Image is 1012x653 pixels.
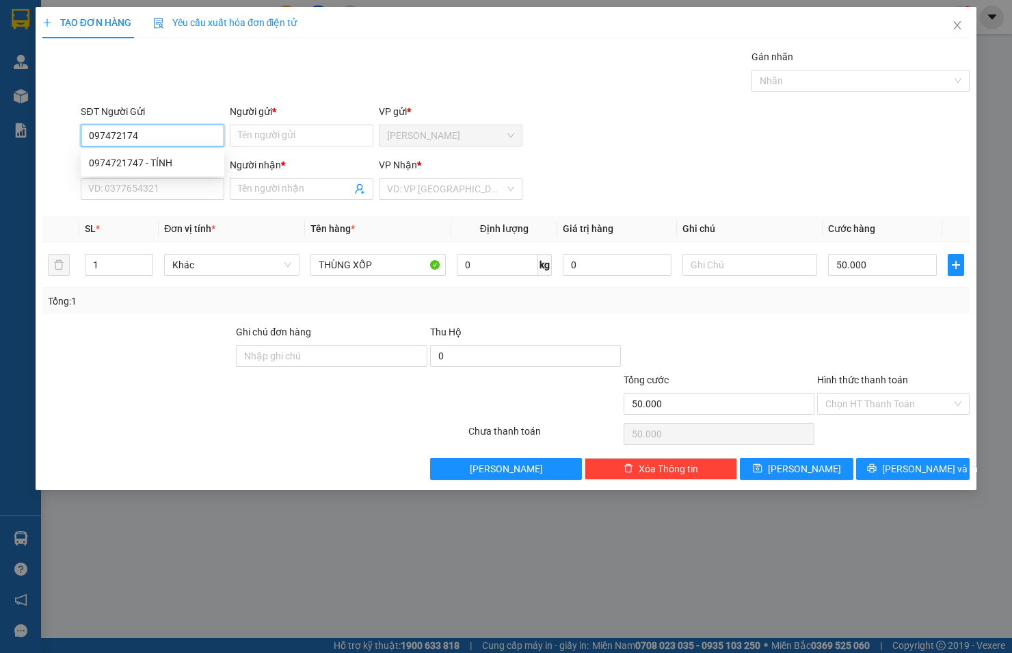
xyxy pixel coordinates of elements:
button: [PERSON_NAME] [430,458,583,480]
span: Cam Đức [387,125,514,146]
label: Gán nhãn [751,51,793,62]
span: Cước hàng [828,223,875,234]
div: 0974721747 - TÍNH [81,152,224,174]
button: deleteXóa Thông tin [585,458,737,480]
span: user-add [354,183,365,194]
input: 0 [563,254,671,276]
div: Chưa thanh toán [467,424,622,448]
img: icon [153,18,164,29]
span: Xóa Thông tin [639,461,698,476]
div: [PERSON_NAME] [12,12,121,42]
label: Ghi chú đơn hàng [236,326,311,337]
span: Thu Hộ [430,326,462,337]
th: Ghi chú [677,216,823,242]
span: [PERSON_NAME] và In [882,461,978,476]
div: PHƯƠNG [131,42,240,59]
span: [PERSON_NAME] [768,461,841,476]
button: Close [938,7,976,45]
span: printer [867,463,877,474]
span: plus [948,259,963,270]
div: 20.000 [10,86,123,103]
input: Ghi chú đơn hàng [236,345,427,367]
button: save[PERSON_NAME] [740,458,853,480]
div: Người nhận [230,157,373,172]
div: SĐT Người Gửi [81,104,224,119]
input: Ghi Chú [682,254,818,276]
div: 0905981745 [12,59,121,78]
span: Gửi: [12,12,33,26]
div: Người gửi [230,104,373,119]
input: VD: Bàn, Ghế [310,254,446,276]
span: Đã thu : [10,88,52,102]
div: TÍ [12,42,121,59]
button: delete [48,254,70,276]
span: Yêu cầu xuất hóa đơn điện tử [153,17,297,28]
div: 0974721747 - TÍNH [89,155,216,170]
span: Nhận: [131,12,163,26]
span: Tổng cước [624,374,669,385]
div: Tổng: 1 [48,294,392,309]
span: close [952,20,963,31]
span: kg [538,254,552,276]
span: Giá trị hàng [563,223,613,234]
span: plus [42,18,52,27]
span: [PERSON_NAME] [470,461,543,476]
span: Định lượng [480,223,529,234]
div: VP gửi [379,104,522,119]
span: Khác [172,255,291,275]
div: [PERSON_NAME] [131,12,240,42]
span: VP Nhận [379,159,417,170]
span: SL [85,223,96,234]
span: Đơn vị tính [164,223,215,234]
span: TẠO ĐƠN HÀNG [42,17,131,28]
span: delete [624,463,633,474]
label: Hình thức thanh toán [817,374,908,385]
button: printer[PERSON_NAME] và In [856,458,970,480]
div: 0937676758 [131,59,240,78]
span: Tên hàng [310,223,355,234]
span: save [753,463,762,474]
button: plus [948,254,964,276]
